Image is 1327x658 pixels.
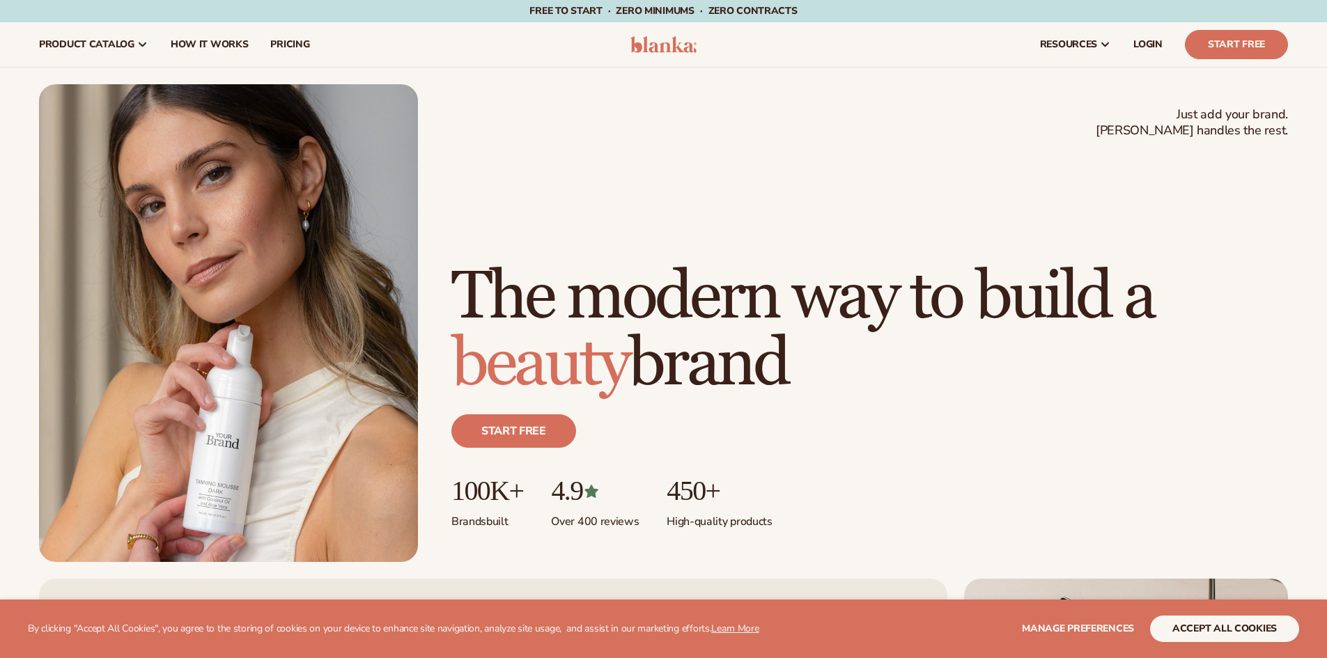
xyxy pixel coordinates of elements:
span: resources [1040,39,1097,50]
a: How It Works [160,22,260,67]
p: High-quality products [667,506,772,529]
p: 100K+ [451,476,523,506]
a: pricing [259,22,320,67]
a: Learn More [711,622,759,635]
span: Just add your brand. [PERSON_NAME] handles the rest. [1096,107,1288,139]
h1: The modern way to build a brand [451,264,1288,398]
p: By clicking "Accept All Cookies", you agree to the storing of cookies on your device to enhance s... [28,623,759,635]
a: Start Free [1185,30,1288,59]
a: LOGIN [1122,22,1174,67]
img: Female holding tanning mousse. [39,84,418,562]
button: Manage preferences [1022,616,1134,642]
a: product catalog [28,22,160,67]
a: Start free [451,414,576,448]
span: product catalog [39,39,134,50]
span: pricing [270,39,309,50]
span: Manage preferences [1022,622,1134,635]
span: beauty [451,323,628,405]
button: accept all cookies [1150,616,1299,642]
p: Brands built [451,506,523,529]
p: 4.9 [551,476,639,506]
span: LOGIN [1133,39,1163,50]
img: logo [630,36,697,53]
span: How It Works [171,39,249,50]
p: Over 400 reviews [551,506,639,529]
a: resources [1029,22,1122,67]
span: Free to start · ZERO minimums · ZERO contracts [529,4,797,17]
p: 450+ [667,476,772,506]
